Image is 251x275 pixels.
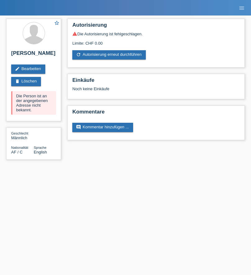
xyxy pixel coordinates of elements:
span: Sprache [34,146,47,149]
a: menu [235,6,248,10]
h2: [PERSON_NAME] [11,50,56,60]
i: delete [15,79,20,84]
div: Noch keine Einkäufe [72,86,240,96]
i: warning [72,31,77,36]
div: Männlich [11,131,34,140]
a: refreshAutorisierung erneut durchführen [72,50,146,60]
div: Die Person ist an der angegebenen Adresse nicht bekannt. [11,91,56,115]
i: menu [239,5,245,11]
span: English [34,150,47,154]
span: Nationalität [11,146,28,149]
span: Geschlecht [11,131,28,135]
a: star_border [54,20,60,27]
h2: Kommentare [72,109,240,118]
h2: Autorisierung [72,22,240,31]
div: Limite: CHF 0.00 [72,36,240,46]
div: Die Autorisierung ist fehlgeschlagen. [72,31,240,36]
h2: Einkäufe [72,77,240,86]
a: editBearbeiten [11,64,45,74]
i: star_border [54,20,60,26]
i: refresh [76,52,81,57]
span: Afghanistan / C / 18.06.2021 [11,150,23,154]
i: edit [15,66,20,71]
a: commentKommentar hinzufügen ... [72,123,133,132]
a: deleteLöschen [11,77,41,86]
i: comment [76,125,81,130]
